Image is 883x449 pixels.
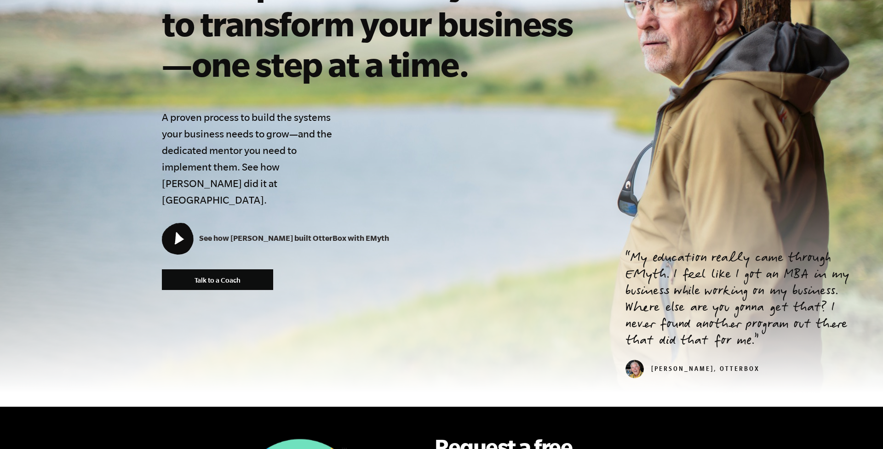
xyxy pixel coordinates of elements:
[625,366,760,374] cite: [PERSON_NAME], OtterBox
[162,269,273,290] a: Talk to a Coach
[837,405,883,449] iframe: Chat Widget
[625,360,644,378] img: Curt Richardson, OtterBox
[162,109,338,208] h4: A proven process to build the systems your business needs to grow—and the dedicated mentor you ne...
[195,276,241,284] span: Talk to a Coach
[162,233,389,242] a: See how [PERSON_NAME] built OtterBox with EMyth
[625,251,861,350] p: My education really came through EMyth. I feel like I got an MBA in my business while working on ...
